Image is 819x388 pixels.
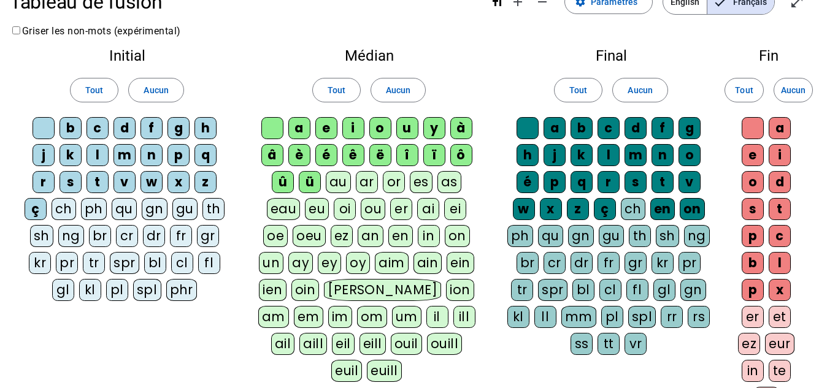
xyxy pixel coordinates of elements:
div: vr [625,333,647,355]
div: im [328,306,352,328]
div: m [113,144,136,166]
div: ph [81,198,107,220]
div: ph [507,225,533,247]
div: ë [369,144,391,166]
div: gr [625,252,647,274]
div: eur [765,333,794,355]
div: q [194,144,217,166]
div: rs [688,306,710,328]
div: o [679,144,701,166]
div: ouil [391,333,422,355]
div: a [769,117,791,139]
div: fl [626,279,648,301]
div: w [513,198,535,220]
div: ü [299,171,321,193]
div: sh [656,225,679,247]
div: ay [288,252,313,274]
div: s [60,171,82,193]
div: spr [538,279,567,301]
div: b [742,252,764,274]
div: ai [417,198,439,220]
div: g [167,117,190,139]
div: pr [679,252,701,274]
div: en [388,225,413,247]
div: bl [572,279,594,301]
div: t [652,171,674,193]
div: è [288,144,310,166]
div: dr [571,252,593,274]
div: l [598,144,620,166]
div: cr [116,225,138,247]
div: t [87,171,109,193]
div: om [357,306,387,328]
div: oin [291,279,320,301]
div: p [544,171,566,193]
div: gu [599,225,624,247]
div: an [358,225,383,247]
div: kl [79,279,101,301]
div: es [410,171,433,193]
div: d [113,117,136,139]
div: or [383,171,405,193]
div: th [202,198,225,220]
div: z [567,198,589,220]
div: em [294,306,323,328]
div: à [450,117,472,139]
div: e [742,144,764,166]
div: x [769,279,791,301]
div: kr [29,252,51,274]
div: gn [568,225,594,247]
span: Aucun [144,83,168,97]
button: Tout [725,78,764,102]
div: br [517,252,539,274]
div: spl [628,306,656,328]
div: ail [271,333,295,355]
div: v [679,171,701,193]
div: i [342,117,364,139]
div: qu [112,198,137,220]
span: Tout [569,83,587,97]
div: ng [58,225,84,247]
div: p [167,144,190,166]
div: ill [453,306,475,328]
div: cl [599,279,621,301]
span: Tout [735,83,753,97]
div: gn [142,198,167,220]
div: s [742,198,764,220]
div: dr [143,225,165,247]
div: p [742,225,764,247]
div: ey [318,252,341,274]
div: fl [198,252,220,274]
div: h [517,144,539,166]
div: aill [299,333,327,355]
div: phr [166,279,198,301]
div: gn [680,279,706,301]
input: Griser les non-mots (expérimental) [12,26,20,34]
div: oe [263,225,288,247]
div: ch [621,198,645,220]
div: n [652,144,674,166]
div: j [544,144,566,166]
div: oeu [293,225,326,247]
div: t [769,198,791,220]
h2: Médian [254,48,484,63]
div: spr [110,252,139,274]
div: fr [170,225,192,247]
div: j [33,144,55,166]
div: c [87,117,109,139]
div: f [652,117,674,139]
div: en [650,198,675,220]
div: in [418,225,440,247]
h2: Final [504,48,718,63]
div: on [445,225,470,247]
div: ng [684,225,710,247]
div: et [769,306,791,328]
div: aim [375,252,409,274]
div: oy [346,252,370,274]
button: Tout [312,78,361,102]
div: mm [561,306,596,328]
div: tr [511,279,533,301]
div: c [769,225,791,247]
div: as [437,171,461,193]
div: cl [171,252,193,274]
